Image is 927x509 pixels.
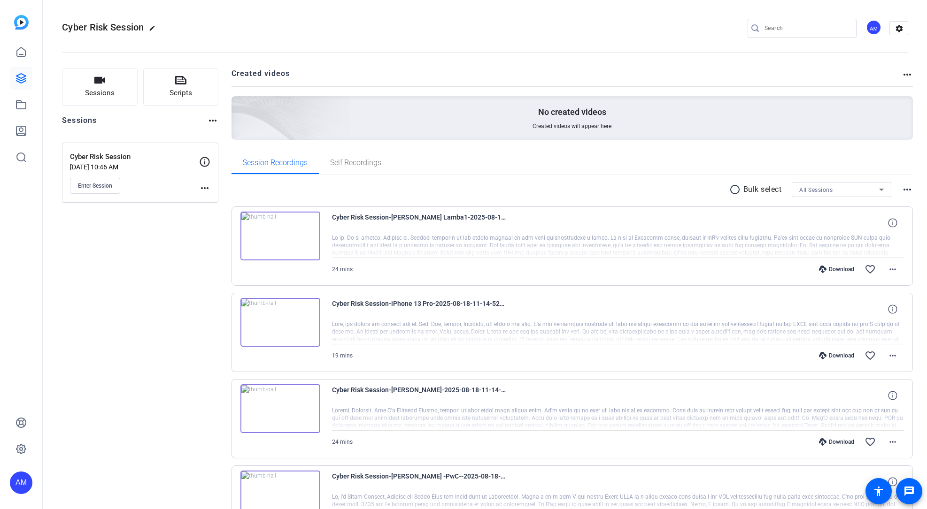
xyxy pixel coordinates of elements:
mat-icon: accessibility [873,486,884,497]
mat-icon: favorite_border [865,350,876,361]
span: Scripts [170,88,192,99]
img: thumb-nail [240,298,320,347]
span: Session Recordings [243,159,308,167]
img: thumb-nail [240,384,320,433]
h2: Sessions [62,115,97,133]
p: No created videos [538,106,606,118]
p: [DATE] 10:46 AM [70,163,199,171]
ngx-avatar: Abe Menendez [866,20,882,36]
span: Cyber Risk Session-[PERSON_NAME] Lamba1-2025-08-18-11-14-52-809-5 [332,212,506,234]
span: Created videos will appear here [533,122,611,130]
span: All Sessions [799,187,833,193]
mat-icon: favorite_border [865,436,876,448]
p: Bulk select [743,184,782,195]
span: 24 mins [332,439,353,445]
mat-icon: more_horiz [887,436,898,448]
button: Scripts [143,68,219,106]
div: Download [814,438,859,446]
span: Sessions [85,88,115,99]
mat-icon: more_horiz [902,69,913,80]
mat-icon: more_horiz [199,182,210,194]
img: Creted videos background [126,3,350,207]
span: Enter Session [78,182,112,190]
div: Download [814,352,859,359]
mat-icon: edit [149,25,160,36]
span: 24 mins [332,266,353,273]
span: Cyber Risk Session-[PERSON_NAME]-2025-08-18-11-14-52-809-2 [332,384,506,407]
input: Search [765,23,849,34]
p: Cyber Risk Session [70,152,199,162]
mat-icon: message [904,486,915,497]
span: 19 mins [332,352,353,359]
span: Cyber Risk Session [62,22,144,33]
mat-icon: favorite_border [865,264,876,275]
mat-icon: more_horiz [902,184,913,195]
mat-icon: radio_button_unchecked [729,184,743,195]
div: Download [814,266,859,273]
span: Cyber Risk Session-[PERSON_NAME] -PwC--2025-08-18-11-14-52-809-0 [332,471,506,493]
mat-icon: more_horiz [887,350,898,361]
mat-icon: more_horiz [207,115,218,126]
h2: Created videos [232,68,902,86]
button: Enter Session [70,178,120,194]
button: Sessions [62,68,138,106]
mat-icon: settings [890,22,909,36]
span: Self Recordings [330,159,381,167]
mat-icon: more_horiz [887,264,898,275]
img: blue-gradient.svg [14,15,29,30]
span: Cyber Risk Session-iPhone 13 Pro-2025-08-18-11-14-52-809-3 [332,298,506,320]
div: AM [10,471,32,494]
div: AM [866,20,881,35]
img: thumb-nail [240,212,320,260]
